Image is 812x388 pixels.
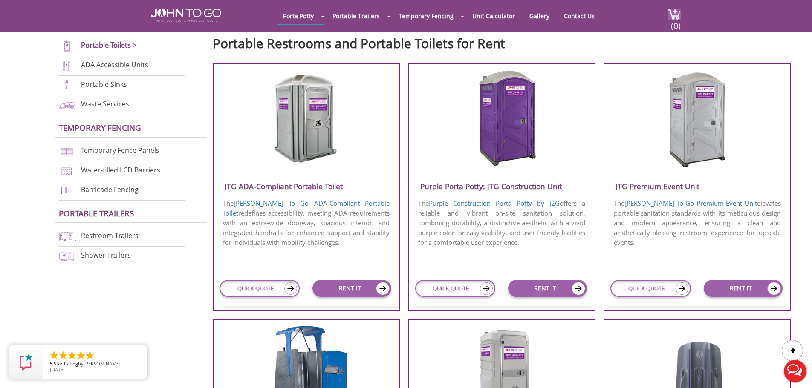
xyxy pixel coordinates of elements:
li:  [67,350,77,360]
p: The elevates portable sanitation standards with its meticulous design and modern appearance, ensu... [604,198,790,248]
img: icon [767,282,781,295]
h3: JTG ADA-Compliant Portable Toilet [214,179,399,193]
a: QUICK QUOTE [610,280,691,297]
span: [DATE] [50,366,65,373]
a: Barricade Fencing [81,185,139,194]
a: RENT IT [508,280,587,297]
a: QUICK QUOTE [220,280,300,297]
span: [PERSON_NAME] [84,360,121,367]
h2: Portable Restrooms and Portable Toilets for Rent [213,32,799,50]
img: JTG-Premium-Event-Unit.png [656,69,738,167]
img: waste-services-new.png [58,99,76,111]
img: shower-trailers-new.png [58,250,76,262]
a: Porta Potties [59,17,116,28]
a: Temporary Fencing [59,122,141,133]
img: icon [284,282,297,295]
img: water-filled%20barriers-new.png [58,165,76,177]
img: portable-sinks-new.png [58,80,76,91]
a: Temporary Fencing [392,8,460,24]
li:  [85,350,95,360]
a: Contact Us [558,8,601,24]
img: icon [572,282,585,295]
p: The redefines accessibility, meeting ADA requirements with an extra-wide doorway, spacious interi... [214,198,399,248]
img: icon [376,282,390,295]
img: barricade-fencing-icon-new.png [58,185,76,196]
img: icon [676,282,688,295]
a: Temporary Fence Panels [81,146,159,155]
a: Portable Toilets > [81,40,137,50]
a: RENT IT [312,280,391,297]
h3: Purple Porta Potty: JTG Construction Unit [409,179,595,193]
img: icon [480,282,493,295]
span: (0) [670,13,681,32]
a: ADA Accessible Units [81,60,148,69]
img: Review Rating [17,354,35,371]
a: RENT IT [704,280,783,297]
span: 5 [50,360,52,367]
img: cart a [668,9,681,20]
h3: JTG Premium Event Unit [604,179,790,193]
a: [PERSON_NAME] To Go ADA-Compliant Portable Toilet [223,199,390,217]
img: chan-link-fencing-new.png [58,146,76,157]
a: Unit Calculator [466,8,521,24]
a: Shower Trailers [81,250,131,260]
img: restroom-trailers-new.png [58,231,76,242]
li:  [76,350,86,360]
img: JTG-ADA-Compliant-Portable-Toilet.png [266,69,347,167]
img: ADA-units-new.png [58,60,76,72]
img: portable-toilets-new.png [58,40,76,52]
a: Restroom Trailers [81,231,139,240]
a: QUICK QUOTE [415,280,495,297]
a: Portable trailers [59,208,134,218]
li:  [58,350,68,360]
a: Porta Potty [277,8,320,24]
a: [PERSON_NAME] To Go Premium Event Unit [624,199,757,207]
a: Water-filled LCD Barriers [81,165,160,175]
a: Waste Services [81,99,129,109]
li:  [49,350,59,360]
a: Purple Construction Porta Potty by J2G [429,199,560,207]
p: The offers a reliable and vibrant on-site sanitation solution, combining durability, a distinctiv... [409,198,595,248]
span: by [50,361,141,367]
img: Purple-Porta-Potty-J2G-Construction-Unit.png [461,69,543,167]
span: Star Rating [54,360,78,367]
a: Portable Sinks [81,80,127,89]
a: Gallery [523,8,556,24]
a: Portable Trailers [326,8,386,24]
button: Live Chat [778,354,812,388]
img: JOHN to go [151,9,221,22]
